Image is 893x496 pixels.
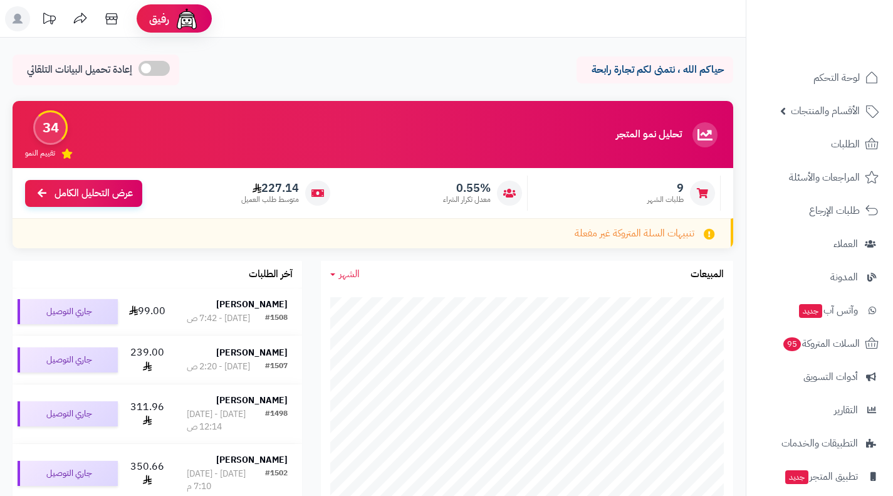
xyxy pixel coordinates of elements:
[754,63,885,93] a: لوحة التحكم
[754,295,885,325] a: وآتس آبجديد
[754,196,885,226] a: طلبات الإرجاع
[782,335,860,352] span: السلات المتروكة
[754,462,885,492] a: تطبيق المتجرجديد
[25,148,55,159] span: تقييم النمو
[123,335,172,384] td: 239.00
[265,312,288,325] div: #1508
[265,361,288,373] div: #1507
[808,25,881,51] img: logo-2.png
[149,11,169,26] span: رفيق
[18,347,118,372] div: جاري التوصيل
[754,262,885,292] a: المدونة
[216,298,288,311] strong: [PERSON_NAME]
[754,428,885,458] a: التطبيقات والخدمات
[781,435,858,452] span: التطبيقات والخدمات
[647,194,684,205] span: طلبات الشهر
[834,401,858,419] span: التقارير
[798,302,858,319] span: وآتس آب
[241,194,299,205] span: متوسط طلب العميل
[18,401,118,426] div: جاري التوصيل
[575,226,694,241] span: تنبيهات السلة المتروكة غير مفعلة
[265,408,288,433] div: #1498
[18,461,118,486] div: جاري التوصيل
[443,194,491,205] span: معدل تكرار الشراء
[187,361,250,373] div: [DATE] - 2:20 ص
[25,180,142,207] a: عرض التحليل الكامل
[18,299,118,324] div: جاري التوصيل
[754,129,885,159] a: الطلبات
[831,135,860,153] span: الطلبات
[791,102,860,120] span: الأقسام والمنتجات
[216,346,288,359] strong: [PERSON_NAME]
[123,288,172,335] td: 99.00
[443,181,491,195] span: 0.55%
[33,6,65,34] a: تحديثات المنصة
[27,63,132,77] span: إعادة تحميل البيانات التلقائي
[647,181,684,195] span: 9
[789,169,860,186] span: المراجعات والأسئلة
[784,468,858,485] span: تطبيق المتجر
[754,362,885,392] a: أدوات التسويق
[330,267,360,282] a: الشهر
[241,181,299,195] span: 227.14
[754,162,885,193] a: المراجعات والأسئلة
[783,337,801,351] span: 95
[799,304,822,318] span: جديد
[830,268,858,286] span: المدونة
[55,186,133,201] span: عرض التحليل الكامل
[187,408,265,433] div: [DATE] - [DATE] 12:14 ص
[691,269,724,280] h3: المبيعات
[754,229,885,259] a: العملاء
[216,453,288,467] strong: [PERSON_NAME]
[803,368,858,386] span: أدوات التسويق
[174,6,199,31] img: ai-face.png
[339,266,360,282] span: الشهر
[265,468,288,493] div: #1502
[785,470,808,484] span: جديد
[809,202,860,219] span: طلبات الإرجاع
[187,468,265,493] div: [DATE] - [DATE] 7:10 م
[833,235,858,253] span: العملاء
[249,269,293,280] h3: آخر الطلبات
[813,69,860,87] span: لوحة التحكم
[754,329,885,359] a: السلات المتروكة95
[216,394,288,407] strong: [PERSON_NAME]
[754,395,885,425] a: التقارير
[616,129,682,140] h3: تحليل نمو المتجر
[586,63,724,77] p: حياكم الله ، نتمنى لكم تجارة رابحة
[187,312,250,325] div: [DATE] - 7:42 ص
[123,384,172,443] td: 311.96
